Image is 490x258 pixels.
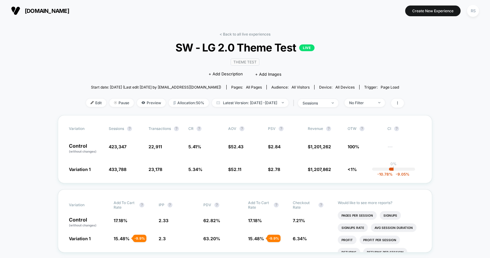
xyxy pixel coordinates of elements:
button: ? [174,126,179,131]
span: Add To Cart Rate [248,200,271,210]
button: ? [279,126,284,131]
button: ? [274,203,279,207]
span: $ [268,144,281,149]
span: $ [268,167,280,172]
div: RS [467,5,479,17]
img: rebalance [173,101,176,104]
button: ? [394,126,399,131]
span: 433,788 [109,167,126,172]
button: ? [318,203,323,207]
span: Edit [86,99,106,107]
span: Add To Cart Rate [114,200,136,210]
button: ? [168,203,172,207]
span: 52.11 [231,167,241,172]
img: end [378,102,380,103]
div: Trigger: [364,85,399,89]
span: 2.78 [271,167,280,172]
span: 423,347 [109,144,126,149]
span: 22,911 [149,144,162,149]
span: IPP [159,203,164,207]
p: Control [69,143,103,154]
span: 23,178 [149,167,162,172]
span: Variation 1 [69,236,91,241]
span: CR [188,126,194,131]
button: RS [465,5,481,17]
span: Device: [314,85,359,89]
span: 63.20 % [203,236,220,241]
span: 15.48 % [114,236,130,241]
li: Pages Per Session [338,211,377,220]
span: Pause [109,99,134,107]
div: sessions [303,101,327,105]
span: (without changes) [69,223,96,227]
span: 2.84 [271,144,281,149]
span: 5.34 % [188,167,202,172]
button: ? [127,126,132,131]
span: + Add Description [209,71,243,77]
span: all pages [246,85,262,89]
img: end [282,102,284,103]
div: Pages: [231,85,262,89]
button: ? [360,126,364,131]
span: $ [308,167,331,172]
span: CI [387,126,421,131]
a: < Back to all live experiences [220,32,270,36]
span: PDV [203,203,211,207]
button: ? [326,126,331,131]
span: Variation 1 [69,167,91,172]
img: calendar [217,101,220,104]
span: 1,201,262 [311,144,331,149]
li: Returns [338,248,360,256]
span: SW - LG 2.0 Theme Test [102,41,388,54]
span: Allocation: 50% [169,99,209,107]
button: ? [197,126,202,131]
p: Would like to see more reports? [338,200,421,205]
span: | [292,99,298,108]
li: Profit [338,236,356,244]
div: Audience: [271,85,310,89]
img: Visually logo [11,6,20,15]
li: Returns Per Session [363,248,407,256]
span: -9.05 % [393,172,409,176]
p: Control [69,217,107,228]
span: 2.33 [159,218,168,223]
span: --- [387,145,421,154]
span: Sessions [109,126,124,131]
div: - 9.9 % [133,235,146,242]
div: No Filter [349,101,374,105]
span: Start date: [DATE] (Last edit [DATE] by [EMAIL_ADDRESS][DOMAIN_NAME]) [91,85,221,89]
span: Checkout Rate [293,200,315,210]
span: PSV [268,126,276,131]
span: 2.3 [159,236,166,241]
button: Create New Experience [405,6,461,16]
div: - 9.9 % [267,235,281,242]
span: + Add Images [255,72,281,77]
li: Profit Per Session [360,236,400,244]
span: OTW [348,126,381,131]
span: Page Load [381,85,399,89]
button: [DOMAIN_NAME] [9,6,71,16]
span: [DOMAIN_NAME] [25,8,69,14]
span: 7.21 % [293,218,305,223]
span: 6.34 % [293,236,307,241]
span: -10.78 % [377,172,393,176]
span: Latest Version: [DATE] - [DATE] [212,99,288,107]
span: 17.18 % [114,218,127,223]
li: Signups [380,211,401,220]
span: Variation [69,126,103,131]
span: Theme Test [231,59,259,66]
img: edit [91,101,94,104]
span: Variation [69,200,103,210]
span: 17.18 % [248,218,262,223]
p: LIVE [299,44,315,51]
span: (without changes) [69,150,96,153]
span: $ [228,144,243,149]
button: ? [239,126,244,131]
span: 100% [348,144,359,149]
button: ? [139,203,144,207]
span: $ [308,144,331,149]
span: AOV [228,126,236,131]
span: Preview [137,99,166,107]
button: ? [214,203,219,207]
span: all devices [335,85,355,89]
